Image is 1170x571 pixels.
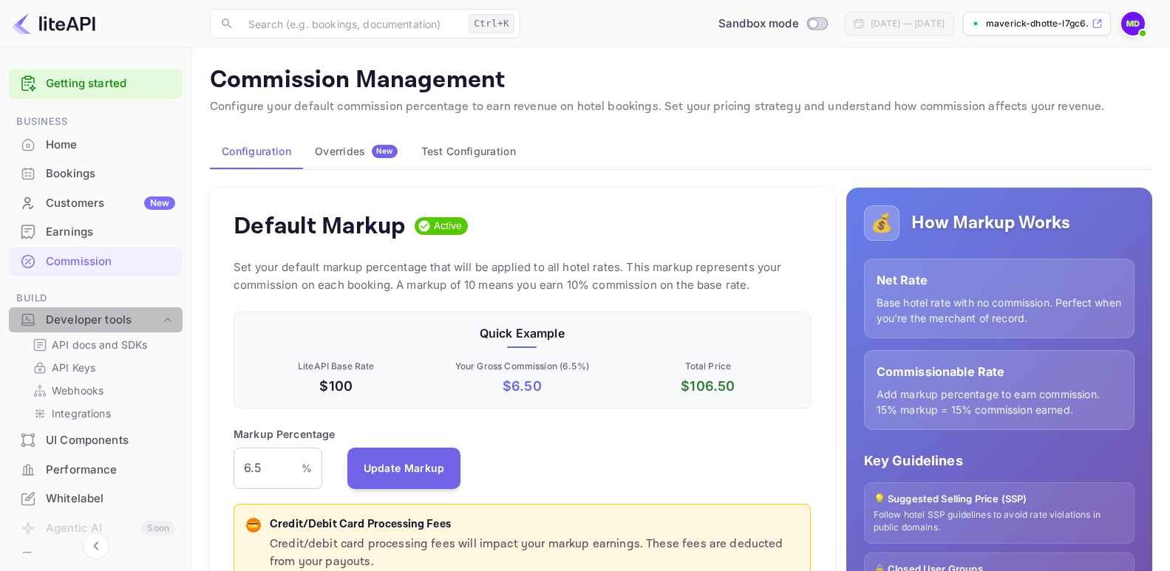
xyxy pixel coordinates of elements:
p: LiteAPI Base Rate [246,360,426,373]
a: Whitelabel [9,485,183,512]
p: Key Guidelines [864,451,1135,471]
p: maverick-dhotte-l7gc6.... [986,17,1089,30]
div: Performance [9,456,183,485]
input: Search (e.g. bookings, documentation) [239,9,463,38]
div: CustomersNew [9,189,183,218]
a: Earnings [9,218,183,245]
a: API Keys [33,360,171,375]
div: Ctrl+K [469,14,514,33]
p: Integrations [52,406,111,421]
input: 0 [234,448,302,489]
p: % [302,460,312,476]
p: $ 106.50 [618,376,798,396]
div: UI Components [46,432,175,449]
a: UI Components [9,426,183,454]
div: Switch to Production mode [712,16,833,33]
img: LiteAPI logo [12,12,95,35]
p: $100 [246,376,426,396]
div: Overrides [315,145,398,158]
div: Bookings [46,165,175,182]
div: API docs and SDKs [27,334,177,355]
p: Your Gross Commission ( 6.5 %) [432,360,613,373]
p: Configure your default commission percentage to earn revenue on hotel bookings. Set your pricing ... [210,98,1152,116]
p: Credit/Debit Card Processing Fees [270,516,798,533]
button: Collapse navigation [83,533,109,559]
span: New [372,146,398,156]
div: Getting started [9,69,183,99]
div: Earnings [46,224,175,241]
div: API Keys [27,357,177,378]
div: Performance [46,462,175,479]
div: Developer tools [46,312,160,329]
span: Business [9,114,183,130]
button: Configuration [210,134,303,169]
p: 💰 [871,210,893,236]
a: Home [9,131,183,158]
div: Customers [46,195,175,212]
h4: Default Markup [234,211,406,241]
p: 💳 [248,519,259,532]
p: Follow hotel SSP guidelines to avoid rate violations in public domains. [874,509,1125,534]
p: API docs and SDKs [52,337,148,352]
a: Bookings [9,160,183,187]
p: Webhooks [52,383,103,398]
p: Total Price [618,360,798,373]
div: API Logs [46,550,175,567]
span: Build [9,290,183,307]
div: Earnings [9,218,183,247]
p: Add markup percentage to earn commission. 15% markup = 15% commission earned. [877,386,1122,417]
span: Active [428,219,469,233]
span: Sandbox mode [718,16,799,33]
a: Commission [9,247,183,275]
p: Commissionable Rate [877,363,1122,380]
p: Base hotel rate with no commission. Perfect when you're the merchant of record. [877,295,1122,326]
a: Getting started [46,75,175,92]
button: Test Configuration [409,134,528,169]
p: Markup Percentage [234,426,336,442]
a: Webhooks [33,383,171,398]
button: Update Markup [347,448,461,489]
img: Maverick Dhotte [1121,12,1145,35]
p: Quick Example [246,324,798,342]
h5: How Markup Works [911,211,1070,235]
div: Webhooks [27,380,177,401]
p: Set your default markup percentage that will be applied to all hotel rates. This markup represent... [234,259,811,294]
a: API docs and SDKs [33,337,171,352]
div: Home [46,137,175,154]
div: Developer tools [9,307,183,333]
a: Integrations [33,406,171,421]
div: New [144,196,175,210]
p: Commission Management [210,66,1152,95]
div: Commission [9,247,183,276]
p: $ 6.50 [432,376,613,396]
p: 💡 Suggested Selling Price (SSP) [874,492,1125,507]
div: UI Components [9,426,183,455]
div: [DATE] — [DATE] [871,17,945,30]
div: Bookings [9,160,183,188]
p: Credit/debit card processing fees will impact your markup earnings. These fees are deducted from ... [270,536,798,571]
div: Whitelabel [9,485,183,513]
div: Whitelabel [46,490,175,507]
div: Commission [46,253,175,270]
a: Performance [9,456,183,483]
p: API Keys [52,360,95,375]
a: CustomersNew [9,189,183,216]
p: Net Rate [877,271,1122,289]
div: Integrations [27,403,177,424]
div: Home [9,131,183,160]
